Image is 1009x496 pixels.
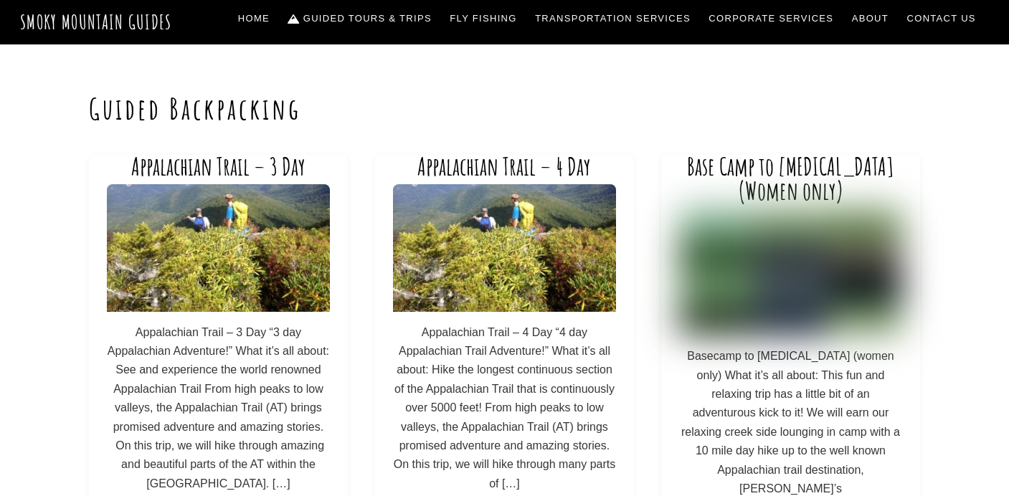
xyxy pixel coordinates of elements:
[445,4,523,34] a: Fly Fishing
[283,4,437,34] a: Guided Tours & Trips
[232,4,275,34] a: Home
[687,151,894,206] a: Base Camp to [MEDICAL_DATA] (Women only)
[393,184,616,311] img: 1448638418078-min
[846,4,894,34] a: About
[20,10,172,34] a: Smoky Mountain Guides
[107,323,330,494] p: Appalachian Trail – 3 Day “3 day Appalachian Adventure!” What it’s all about: See and experience ...
[704,4,840,34] a: Corporate Services
[529,4,696,34] a: Transportation Services
[131,151,305,181] a: Appalachian Trail – 3 Day
[89,92,921,126] h1: Guided Backpacking
[107,184,330,311] img: 1448638418078-min
[679,209,902,335] img: smokymountainguides.com-backpacking_participants
[417,151,591,181] a: Appalachian Trail – 4 Day
[393,323,616,494] p: Appalachian Trail – 4 Day “4 day Appalachian Trail Adventure!” What it’s all about: Hike the long...
[901,4,982,34] a: Contact Us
